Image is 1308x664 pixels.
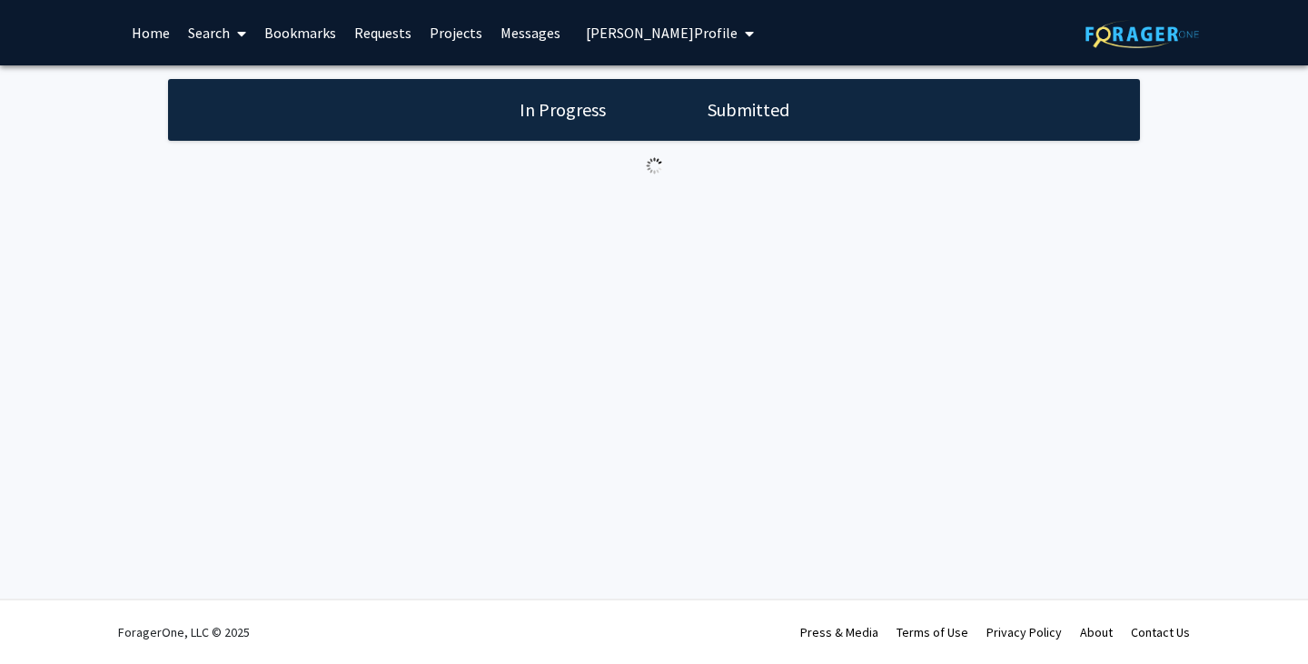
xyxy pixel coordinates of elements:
[118,600,250,664] div: ForagerOne, LLC © 2025
[800,624,878,640] a: Press & Media
[255,1,345,64] a: Bookmarks
[1085,20,1199,48] img: ForagerOne Logo
[702,97,795,123] h1: Submitted
[1080,624,1113,640] a: About
[123,1,179,64] a: Home
[179,1,255,64] a: Search
[897,624,968,640] a: Terms of Use
[639,150,670,182] img: Loading
[345,1,421,64] a: Requests
[1131,624,1190,640] a: Contact Us
[491,1,570,64] a: Messages
[421,1,491,64] a: Projects
[586,24,738,42] span: [PERSON_NAME] Profile
[986,624,1062,640] a: Privacy Policy
[514,97,611,123] h1: In Progress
